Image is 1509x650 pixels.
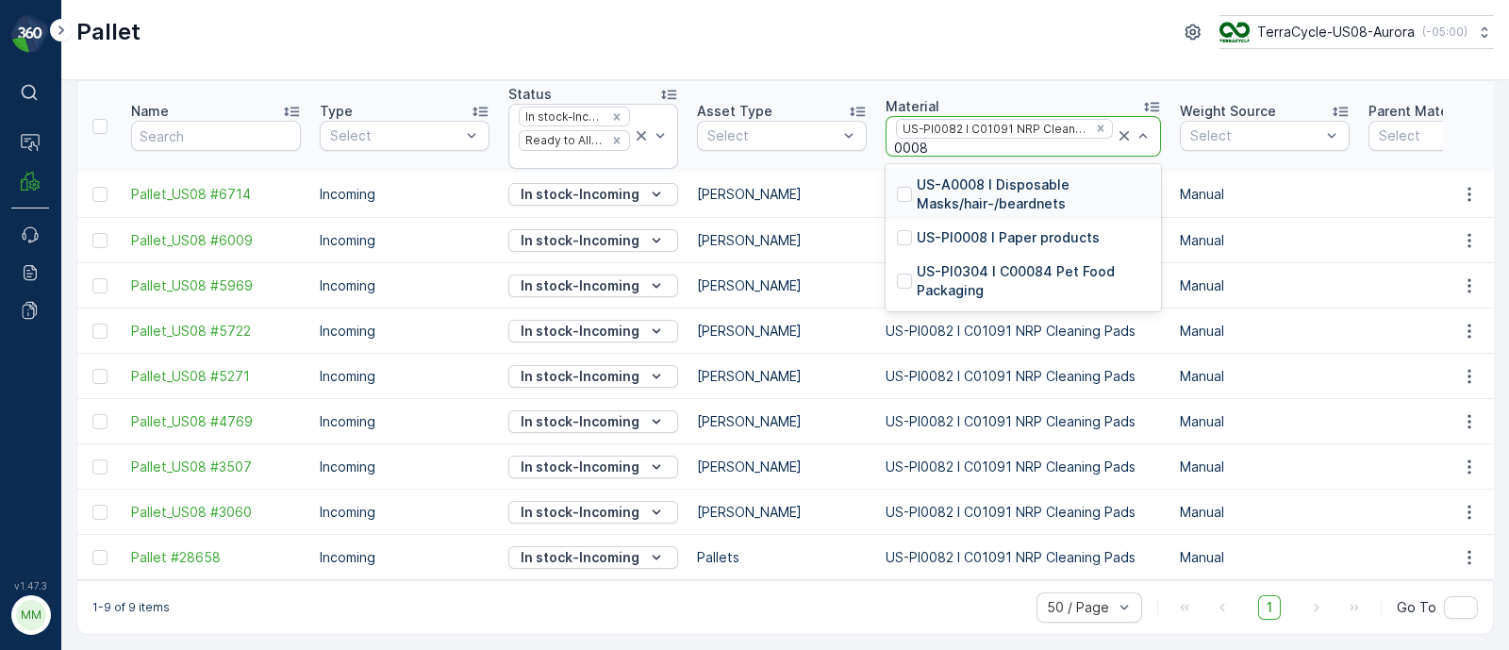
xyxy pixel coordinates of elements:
button: In stock-Incoming [508,410,678,433]
div: US-PI0082 I C01091 NRP Cleaning Pads [897,120,1088,138]
p: Select [1379,126,1509,145]
td: Manual [1170,535,1359,580]
div: Toggle Row Selected [92,505,108,520]
button: In stock-Incoming [508,456,678,478]
button: In stock-Incoming [508,183,678,206]
td: Incoming [310,535,499,580]
a: Pallet #28658 [131,548,301,567]
div: Toggle Row Selected [92,459,108,475]
td: [PERSON_NAME] [688,444,876,490]
a: Pallet_US08 #4769 [131,412,301,431]
td: US-PI0082 I C01091 NRP Cleaning Pads [876,490,1170,535]
td: US-PI0082 I C01091 NRP Cleaning Pads [876,354,1170,399]
td: Pallets [688,535,876,580]
button: TerraCycle-US08-Aurora(-05:00) [1219,15,1494,49]
img: image_ci7OI47.png [1219,22,1250,42]
a: Pallet_US08 #5969 [131,276,301,295]
td: Incoming [310,218,499,263]
p: Status [508,85,552,104]
a: Pallet_US08 #3060 [131,503,301,522]
p: Name [131,102,169,121]
div: Remove Ready to Allocation [606,133,627,148]
div: Toggle Row Selected [92,233,108,248]
button: In stock-Incoming [508,365,678,388]
p: TerraCycle-US08-Aurora [1257,23,1415,42]
a: Pallet_US08 #3507 [131,458,301,476]
div: Remove US-PI0082 I C01091 NRP Cleaning Pads [1090,121,1111,136]
span: Pallet_US08 #5722 [131,322,301,341]
p: In stock-Incoming [521,503,639,522]
button: In stock-Incoming [508,546,678,569]
td: [PERSON_NAME] [688,354,876,399]
a: Pallet_US08 #6714 [131,185,301,204]
div: Toggle Row Selected [92,187,108,202]
div: Toggle Row Selected [92,550,108,565]
td: [PERSON_NAME] [688,308,876,354]
td: [PERSON_NAME] [688,490,876,535]
p: In stock-Incoming [521,185,639,204]
td: US-PI0082 I C01091 NRP Cleaning Pads [876,173,1170,218]
td: Manual [1170,173,1359,218]
td: Manual [1170,354,1359,399]
button: In stock-Incoming [508,320,678,342]
p: ⌘B [43,85,62,100]
p: US-A0008 I Disposable Masks/hair-/beardnets [917,175,1150,213]
p: Asset Type [697,102,772,121]
div: Toggle Row Selected [92,324,108,339]
td: Incoming [310,490,499,535]
a: Pallet_US08 #6009 [131,231,301,250]
span: v 1.47.3 [11,580,49,592]
td: Manual [1170,490,1359,535]
td: Incoming [310,399,499,444]
p: Parent Materials [1368,102,1476,121]
span: 1 [1258,595,1281,620]
td: Manual [1170,308,1359,354]
div: Ready to Allocation [520,131,605,149]
div: Toggle Row Selected [92,369,108,384]
td: Incoming [310,354,499,399]
div: Toggle Row Selected [92,278,108,293]
p: Type [320,102,353,121]
img: logo [11,15,49,53]
p: Pallet [76,17,141,47]
button: In stock-Incoming [508,501,678,524]
td: Incoming [310,308,499,354]
p: In stock-Incoming [521,231,639,250]
div: MM [16,600,46,630]
td: [PERSON_NAME] [688,399,876,444]
p: US-PI0304 I C00084 Pet Food Packaging [917,262,1150,300]
p: Material [886,97,939,116]
p: US-PI0008 I Paper products [917,228,1100,247]
p: In stock-Incoming [521,367,639,386]
p: In stock-Incoming [521,412,639,431]
p: MRF.US08 [58,606,125,625]
p: In stock-Incoming [521,276,639,295]
p: 1-9 of 9 items [92,600,170,615]
td: Manual [1170,444,1359,490]
p: In stock-Incoming [521,322,639,341]
td: US-PI0082 I C01091 NRP Cleaning Pads [876,444,1170,490]
td: US-PI0082 I C01091 NRP Cleaning Pads [876,308,1170,354]
td: US-PI0082 I C01091 NRP Cleaning Pads [876,535,1170,580]
div: In stock-Incoming [520,108,605,125]
button: In stock-Incoming [508,275,678,297]
div: Remove In stock-Incoming [606,109,627,125]
a: Pallet_US08 #5271 [131,367,301,386]
td: Incoming [310,263,499,308]
p: Select [1190,126,1320,145]
input: Search [131,121,301,151]
td: Incoming [310,444,499,490]
span: Go To [1397,598,1436,617]
button: MM [11,595,49,635]
td: [PERSON_NAME] [688,173,876,218]
td: Manual [1170,218,1359,263]
button: In stock-Incoming [508,229,678,252]
td: Incoming [310,173,499,218]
